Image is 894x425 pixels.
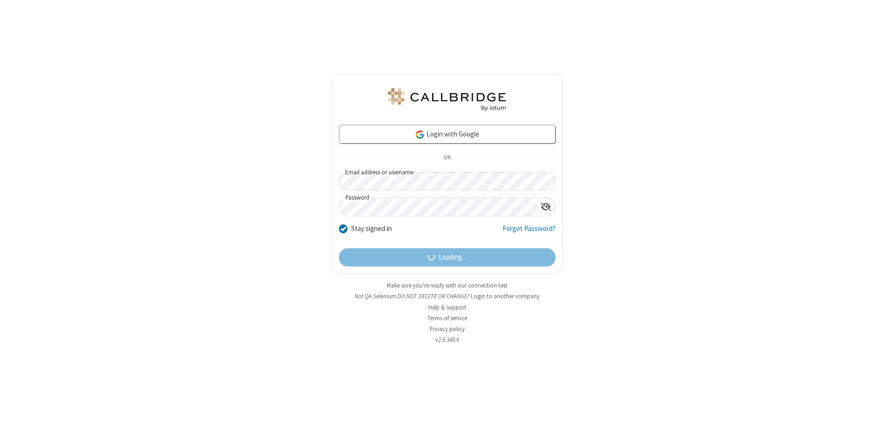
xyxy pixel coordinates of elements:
img: google-icon.png [415,130,425,140]
li: Not QA Selenium DO NOT DELETE OR CHANGE? [332,292,563,301]
a: Terms of service [427,314,467,322]
a: Privacy policy [430,325,465,333]
input: Email address or username [339,172,555,190]
img: QA Selenium DO NOT DELETE OR CHANGE [386,88,508,111]
a: Forgot Password? [503,223,555,241]
li: v2.6.349.6 [332,335,563,344]
label: Stay signed in [351,223,392,234]
span: OR [440,151,454,165]
button: Loading... [339,248,555,267]
span: Loading... [439,252,466,263]
input: Password [339,198,537,216]
a: Help & support [428,303,466,311]
button: Login to another company [471,292,540,301]
a: Make sure you're ready with our connection test [387,281,507,289]
div: Show password [537,198,555,215]
a: Login with Google [339,125,555,144]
